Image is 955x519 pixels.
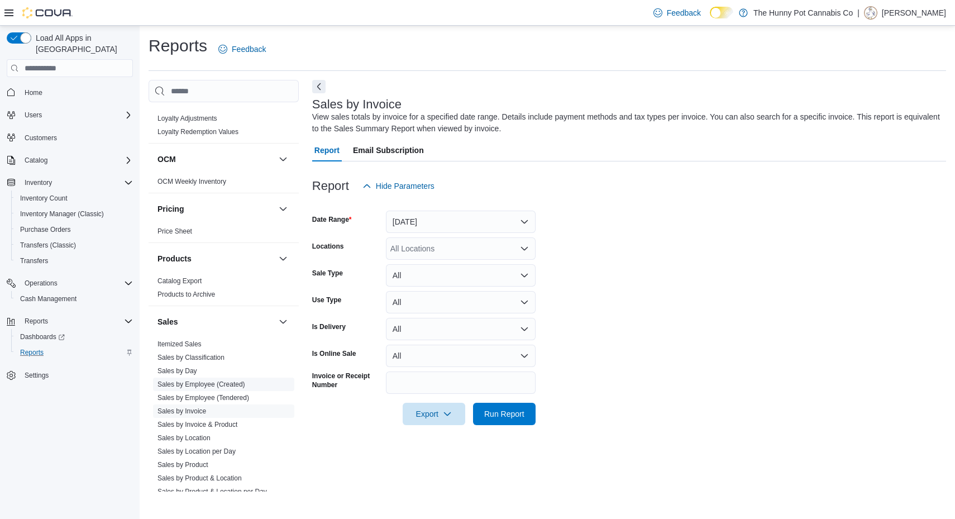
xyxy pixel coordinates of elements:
[157,291,215,298] a: Products to Archive
[157,447,236,455] a: Sales by Location per Day
[312,296,341,304] label: Use Type
[2,313,137,329] button: Reports
[376,180,434,192] span: Hide Parameters
[386,345,536,367] button: All
[157,380,245,389] span: Sales by Employee (Created)
[20,369,53,382] a: Settings
[157,487,267,496] span: Sales by Product & Location per Day
[20,154,52,167] button: Catalog
[276,202,290,216] button: Pricing
[157,447,236,456] span: Sales by Location per Day
[157,488,267,496] a: Sales by Product & Location per Day
[25,156,47,165] span: Catalog
[157,340,202,348] a: Itemized Sales
[11,329,137,345] a: Dashboards
[149,175,299,193] div: OCM
[157,474,242,482] a: Sales by Product & Location
[20,86,47,99] a: Home
[20,332,65,341] span: Dashboards
[20,294,77,303] span: Cash Management
[20,315,133,328] span: Reports
[20,131,133,145] span: Customers
[157,154,274,165] button: OCM
[157,128,238,136] a: Loyalty Redemption Values
[16,346,48,359] a: Reports
[149,225,299,242] div: Pricing
[20,154,133,167] span: Catalog
[16,223,133,236] span: Purchase Orders
[157,316,274,327] button: Sales
[20,256,48,265] span: Transfers
[31,32,133,55] span: Load All Apps in [GEOGRAPHIC_DATA]
[864,6,877,20] div: Dillon Marquez
[16,330,133,344] span: Dashboards
[314,139,340,161] span: Report
[20,241,76,250] span: Transfers (Classic)
[667,7,701,18] span: Feedback
[157,290,215,299] span: Products to Archive
[157,393,249,402] span: Sales by Employee (Tendered)
[25,279,58,288] span: Operations
[25,88,42,97] span: Home
[157,394,249,402] a: Sales by Employee (Tendered)
[20,225,71,234] span: Purchase Orders
[2,367,137,383] button: Settings
[16,192,72,205] a: Inventory Count
[312,269,343,278] label: Sale Type
[473,403,536,425] button: Run Report
[386,211,536,233] button: [DATE]
[22,7,73,18] img: Cova
[7,79,133,412] nav: Complex example
[312,98,402,111] h3: Sales by Invoice
[312,179,349,193] h3: Report
[157,154,176,165] h3: OCM
[20,194,68,203] span: Inventory Count
[649,2,705,24] a: Feedback
[157,277,202,285] span: Catalog Export
[11,237,137,253] button: Transfers (Classic)
[157,227,192,236] span: Price Sheet
[2,275,137,291] button: Operations
[312,322,346,331] label: Is Delivery
[386,291,536,313] button: All
[157,460,208,469] span: Sales by Product
[2,175,137,191] button: Inventory
[16,292,81,306] a: Cash Management
[409,403,459,425] span: Export
[2,84,137,100] button: Home
[16,207,108,221] a: Inventory Manager (Classic)
[157,353,225,362] span: Sales by Classification
[11,206,137,222] button: Inventory Manager (Classic)
[20,108,133,122] span: Users
[20,176,56,189] button: Inventory
[157,474,242,483] span: Sales by Product & Location
[20,277,62,290] button: Operations
[386,318,536,340] button: All
[157,420,237,429] span: Sales by Invoice & Product
[25,178,52,187] span: Inventory
[157,227,192,235] a: Price Sheet
[157,203,274,215] button: Pricing
[157,114,217,123] span: Loyalty Adjustments
[276,153,290,166] button: OCM
[312,242,344,251] label: Locations
[157,380,245,388] a: Sales by Employee (Created)
[11,291,137,307] button: Cash Management
[20,209,104,218] span: Inventory Manager (Classic)
[276,252,290,265] button: Products
[20,85,133,99] span: Home
[882,6,946,20] p: [PERSON_NAME]
[20,131,61,145] a: Customers
[710,7,733,18] input: Dark Mode
[16,207,133,221] span: Inventory Manager (Classic)
[11,222,137,237] button: Purchase Orders
[484,408,524,420] span: Run Report
[232,44,266,55] span: Feedback
[16,346,133,359] span: Reports
[2,130,137,146] button: Customers
[25,371,49,380] span: Settings
[11,253,137,269] button: Transfers
[157,127,238,136] span: Loyalty Redemption Values
[20,368,133,382] span: Settings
